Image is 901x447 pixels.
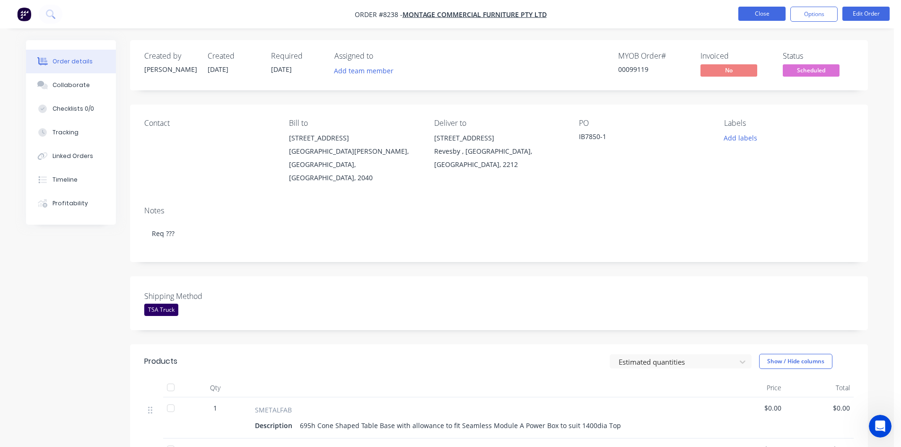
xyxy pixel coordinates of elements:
[144,64,196,74] div: [PERSON_NAME]
[783,52,854,61] div: Status
[289,119,419,128] div: Bill to
[144,119,274,128] div: Contact
[618,64,689,74] div: 00099119
[52,105,94,113] div: Checklists 0/0
[144,290,262,302] label: Shipping Method
[579,119,709,128] div: PO
[296,419,625,432] div: 695h Cone Shaped Table Base with allowance to fit Seamless Module A Power Box to suit 1400dia Top
[26,73,116,97] button: Collaborate
[434,131,564,171] div: [STREET_ADDRESS]Revesby , [GEOGRAPHIC_DATA], [GEOGRAPHIC_DATA], 2212
[144,206,854,215] div: Notes
[434,119,564,128] div: Deliver to
[144,304,178,316] div: TSA Truck
[52,152,93,160] div: Linked Orders
[144,219,854,248] div: Req ???
[213,403,217,413] span: 1
[187,378,244,397] div: Qty
[717,378,785,397] div: Price
[26,97,116,121] button: Checklists 0/0
[329,64,399,77] button: Add team member
[208,65,228,74] span: [DATE]
[789,403,850,413] span: $0.00
[52,81,90,89] div: Collaborate
[26,192,116,215] button: Profitability
[434,145,564,171] div: Revesby , [GEOGRAPHIC_DATA], [GEOGRAPHIC_DATA], 2212
[255,405,292,415] span: SMETALFAB
[718,131,762,144] button: Add labels
[52,199,88,208] div: Profitability
[783,64,840,76] span: Scheduled
[289,131,419,184] div: [STREET_ADDRESS][GEOGRAPHIC_DATA][PERSON_NAME], [GEOGRAPHIC_DATA], [GEOGRAPHIC_DATA], 2040
[26,50,116,73] button: Order details
[783,64,840,79] button: Scheduled
[355,10,402,19] span: Order #8238 -
[208,52,260,61] div: Created
[842,7,890,21] button: Edit Order
[144,356,177,367] div: Products
[759,354,832,369] button: Show / Hide columns
[255,419,296,432] div: Description
[271,65,292,74] span: [DATE]
[434,131,564,145] div: [STREET_ADDRESS]
[579,131,697,145] div: IB7850-1
[52,128,79,137] div: Tracking
[289,145,419,184] div: [GEOGRAPHIC_DATA][PERSON_NAME], [GEOGRAPHIC_DATA], [GEOGRAPHIC_DATA], 2040
[17,7,31,21] img: Factory
[618,52,689,61] div: MYOB Order #
[720,403,781,413] span: $0.00
[52,57,93,66] div: Order details
[26,168,116,192] button: Timeline
[869,415,892,438] iframe: Intercom live chat
[790,7,838,22] button: Options
[144,52,196,61] div: Created by
[289,131,419,145] div: [STREET_ADDRESS]
[26,121,116,144] button: Tracking
[402,10,547,19] a: Montage Commercial Furniture Pty Ltd
[52,175,78,184] div: Timeline
[785,378,854,397] div: Total
[334,64,399,77] button: Add team member
[334,52,429,61] div: Assigned to
[724,119,854,128] div: Labels
[271,52,323,61] div: Required
[26,144,116,168] button: Linked Orders
[738,7,786,21] button: Close
[700,52,771,61] div: Invoiced
[700,64,757,76] span: No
